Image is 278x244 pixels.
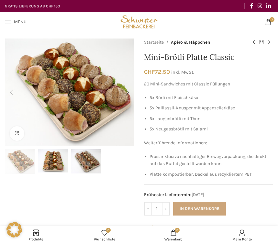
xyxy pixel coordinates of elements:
[139,228,208,242] a: 3 Warenkorb
[150,115,273,122] li: 5x Laugenbrötli mit Thon
[142,237,205,241] span: Warenkorb
[171,70,194,75] small: inkl. MwSt.
[144,39,244,46] nav: Breadcrumb
[5,4,60,8] strong: GRATIS LIEFERUNG AB CHF 150
[2,16,30,28] a: Open mobile menu
[144,191,273,198] span: [DATE]
[144,53,273,62] h1: Mini-Brötli Platte Classic
[265,39,273,46] a: Next product
[144,222,273,234] div: Lieferung
[208,228,276,242] a: Mein Konto
[270,17,274,22] span: 3
[150,171,273,178] li: Platte kompostierbar, Deckel aus rezykliertem PET
[175,228,180,233] span: 3
[3,39,136,146] div: 1 / 3
[264,1,273,11] a: Linkedin social link
[248,1,255,11] a: Facebook social link
[5,237,67,241] span: Produkte
[73,237,136,241] span: Wunschliste
[162,202,170,216] input: +
[255,1,264,11] a: Instagram social link
[139,228,208,242] div: My cart
[144,68,155,75] span: CHF
[150,126,273,133] li: 5x Neugassbrötli mit Salami
[152,202,162,216] input: Produktmenge
[250,39,258,46] a: Previous product
[119,19,159,24] a: Site logo
[106,228,111,233] span: 0
[150,153,273,168] li: Preis inklusive nachhaltiger Einwegverpackung, die direkt auf das Buffet gestellt werden kann
[150,94,273,101] li: 5x Bürli mit Fleischkäse
[144,68,170,75] bdi: 72.50
[262,16,275,28] a: 3
[70,149,103,173] div: 3 / 3
[144,139,273,147] p: Weiterführende Informationen:
[211,237,273,241] span: Mein Konto
[144,202,152,216] input: -
[144,81,273,88] p: 20 Mini-Sandwiches mit Classic Füllungen
[173,202,226,216] button: In den Warenkorb
[119,12,159,32] img: Bäckerei Schwyter
[70,228,139,242] div: Meine Wunschliste
[5,86,18,99] div: Previous slide
[150,105,273,112] li: 5x Paillassli-Knusper mit Appenzellerkäse
[70,228,139,242] a: 0 Wunschliste
[3,149,36,174] div: 1 / 3
[14,20,27,24] span: Menu
[144,192,192,197] span: Frühester Liefertermin:
[144,39,164,46] a: Startseite
[171,39,210,46] a: Apéro & Häppchen
[2,228,70,242] a: Produkte
[36,149,69,172] div: 2 / 3
[121,86,134,99] div: Next slide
